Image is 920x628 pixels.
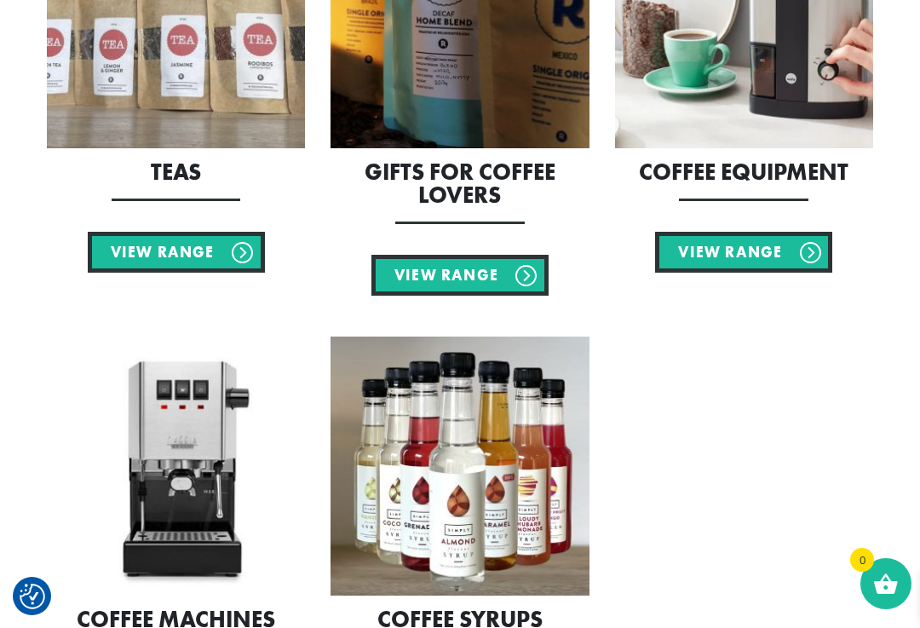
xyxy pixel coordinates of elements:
[20,584,45,609] img: Revisit consent button
[20,584,45,609] button: Consent Preferences
[47,161,305,184] h2: Teas
[850,548,874,572] span: 0
[615,161,873,184] h2: Coffee Equipment
[331,337,589,595] img: Coffee Syrups
[371,255,549,296] a: View Range
[47,337,305,595] img: Coffee Machines
[655,232,832,273] a: View Range
[88,232,265,273] a: View Range
[331,161,589,207] h2: Gifts for Coffee Lovers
